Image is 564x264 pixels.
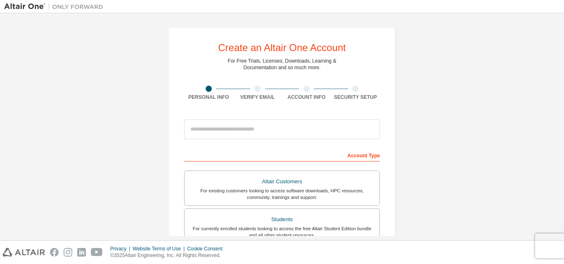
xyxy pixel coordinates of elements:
[4,2,107,11] img: Altair One
[190,176,374,187] div: Altair Customers
[282,94,331,100] div: Account Info
[64,248,72,257] img: instagram.svg
[190,187,374,201] div: For existing customers looking to access software downloads, HPC resources, community, trainings ...
[190,214,374,225] div: Students
[133,245,187,252] div: Website Terms of Use
[218,43,346,53] div: Create an Altair One Account
[184,94,233,100] div: Personal Info
[233,94,282,100] div: Verify Email
[187,245,227,252] div: Cookie Consent
[110,252,227,259] p: © 2025 Altair Engineering, Inc. All Rights Reserved.
[110,245,133,252] div: Privacy
[91,248,103,257] img: youtube.svg
[228,58,337,71] div: For Free Trials, Licenses, Downloads, Learning & Documentation and so much more.
[77,248,86,257] img: linkedin.svg
[331,94,380,100] div: Security Setup
[190,225,374,238] div: For currently enrolled students looking to access the free Altair Student Edition bundle and all ...
[50,248,59,257] img: facebook.svg
[184,148,380,161] div: Account Type
[2,248,45,257] img: altair_logo.svg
